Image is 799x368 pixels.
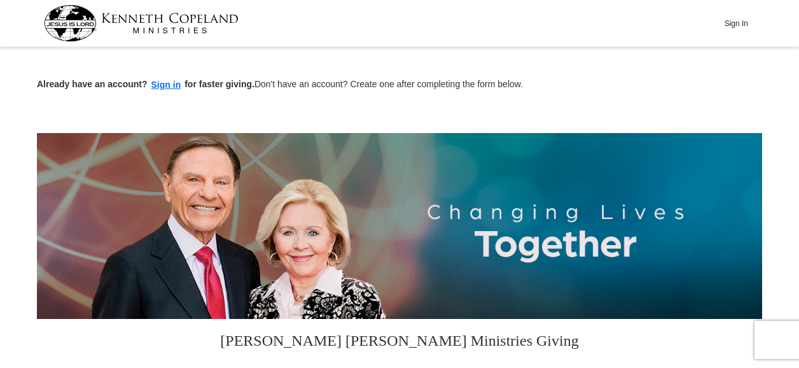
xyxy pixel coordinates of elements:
[193,319,606,366] h3: [PERSON_NAME] [PERSON_NAME] Ministries Giving
[717,13,755,33] button: Sign In
[37,79,254,89] strong: Already have an account? for faster giving.
[148,78,185,92] button: Sign in
[44,5,239,41] img: kcm-header-logo.svg
[37,78,762,92] p: Don't have an account? Create one after completing the form below.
